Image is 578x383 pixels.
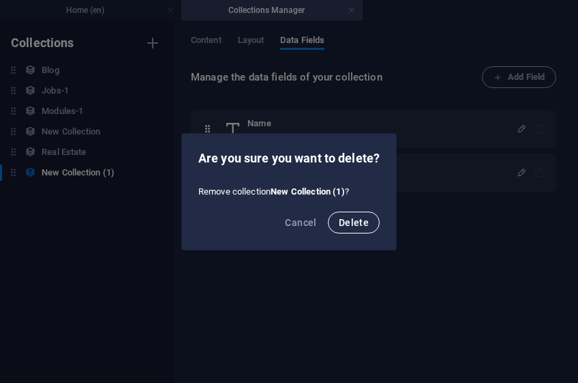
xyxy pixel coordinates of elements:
button: Cancel [279,212,322,233]
button: Delete [328,212,380,233]
h2: Are you sure you want to delete? [198,150,380,167]
span: New Collection (1) [271,186,345,197]
div: Remove collection ? [182,180,396,203]
span: Cancel [285,217,316,228]
span: Delete [339,217,369,228]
